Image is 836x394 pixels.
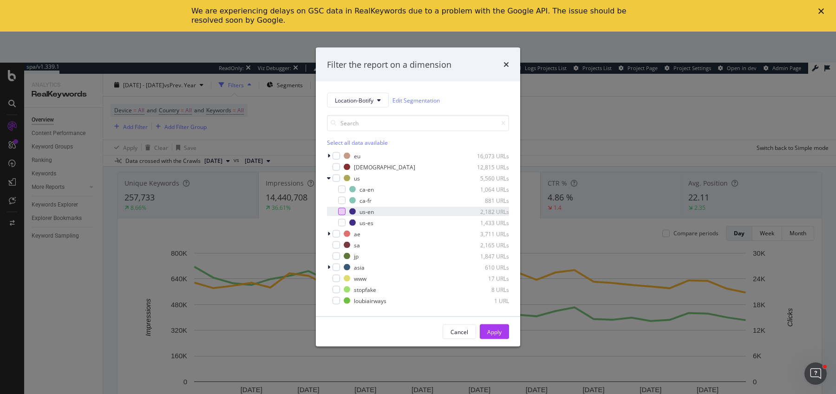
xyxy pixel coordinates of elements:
div: 3,711 URLs [464,230,509,238]
div: 5,560 URLs [464,174,509,182]
div: stopfake [354,285,376,293]
div: Select all data available [327,139,509,147]
div: 8 URLs [464,285,509,293]
div: eu [354,152,360,160]
div: 16,073 URLs [464,152,509,160]
div: Filter the report on a dimension [327,58,451,71]
div: 1,847 URLs [464,252,509,260]
div: 610 URLs [464,263,509,271]
div: 2,182 URLs [464,207,509,215]
div: Cancel [451,328,468,336]
div: us-es [359,219,373,226]
div: We are experiencing delays on GSC data in RealKeywords due to a problem with the Google API. The ... [191,6,630,25]
div: www [354,274,366,282]
div: [DEMOGRAPHIC_DATA] [354,163,415,171]
div: sa [354,241,360,249]
div: us [354,174,360,182]
div: us-en [359,207,374,215]
div: Fermer [818,8,828,14]
button: Cancel [443,324,476,339]
div: Apply [487,328,502,336]
div: jp [354,252,359,260]
span: Location-Botify [335,96,373,104]
div: 2,165 URLs [464,241,509,249]
div: modal [316,47,520,347]
div: 1,064 URLs [464,185,509,193]
div: ae [354,230,360,238]
input: Search [327,115,509,131]
div: 1 URL [464,297,509,304]
button: Location-Botify [327,93,389,108]
div: times [503,58,509,71]
button: Apply [480,324,509,339]
div: loubiairways [354,297,386,304]
div: asia [354,263,365,271]
iframe: Intercom live chat [804,362,827,385]
a: Edit Segmentation [392,95,440,105]
div: 17 URLs [464,274,509,282]
div: 881 URLs [464,196,509,204]
div: 1,433 URLs [464,219,509,226]
div: 12,815 URLs [464,163,509,171]
div: ca-fr [359,196,372,204]
div: ca-en [359,185,374,193]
